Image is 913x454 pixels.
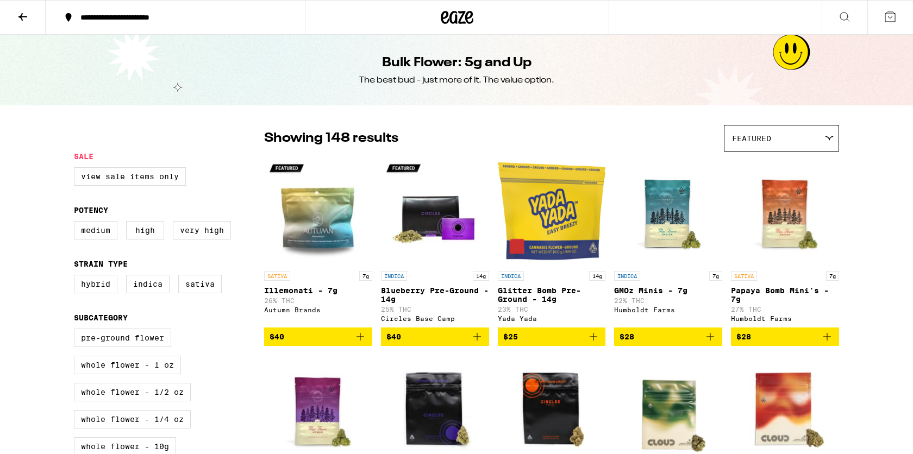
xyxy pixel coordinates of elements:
[126,275,170,293] label: Indica
[74,356,181,374] label: Whole Flower - 1 oz
[731,327,839,346] button: Add to bag
[731,315,839,322] div: Humboldt Farms
[126,221,164,239] label: High
[270,332,284,341] span: $40
[473,271,489,281] p: 14g
[614,306,722,313] div: Humboldt Farms
[74,383,191,401] label: Whole Flower - 1/2 oz
[731,271,757,281] p: SATIVA
[264,286,372,295] p: Illemonati - 7g
[264,157,372,266] img: Autumn Brands - Illemonati - 7g
[614,157,722,266] img: Humboldt Farms - GMOz Minis - 7g
[614,286,722,295] p: GMOz Minis - 7g
[498,271,524,281] p: INDICA
[498,315,606,322] div: Yada Yada
[498,327,606,346] button: Add to bag
[381,157,489,327] a: Open page for Blueberry Pre-Ground - 14g from Circles Base Camp
[498,286,606,304] p: Glitter Bomb Pre-Ground - 14g
[74,206,108,215] legend: Potency
[381,327,489,346] button: Add to bag
[382,54,531,72] h1: Bulk Flower: 5g and Up
[74,275,117,293] label: Hybrid
[178,275,222,293] label: Sativa
[731,157,839,266] img: Humboldt Farms - Papaya Bomb Mini's - 7g
[264,327,372,346] button: Add to bag
[74,260,128,268] legend: Strain Type
[731,286,839,304] p: Papaya Bomb Mini's - 7g
[7,8,78,16] span: Hi. Need any help?
[381,286,489,304] p: Blueberry Pre-Ground - 14g
[614,271,640,281] p: INDICA
[264,271,290,281] p: SATIVA
[620,332,634,341] span: $28
[503,332,518,341] span: $25
[74,313,128,322] legend: Subcategory
[173,221,231,239] label: Very High
[74,410,191,428] label: Whole Flower - 1/4 oz
[498,157,606,327] a: Open page for Glitter Bomb Pre-Ground - 14g from Yada Yada
[731,157,839,327] a: Open page for Papaya Bomb Mini's - 7g from Humboldt Farms
[381,306,489,313] p: 25% THC
[732,134,771,143] span: Featured
[709,271,722,281] p: 7g
[614,327,722,346] button: Add to bag
[386,332,401,341] span: $40
[381,157,489,266] img: Circles Base Camp - Blueberry Pre-Ground - 14g
[74,329,171,347] label: Pre-ground Flower
[826,271,839,281] p: 7g
[381,271,407,281] p: INDICA
[614,157,722,327] a: Open page for GMOz Minis - 7g from Humboldt Farms
[359,271,372,281] p: 7g
[74,167,186,186] label: View Sale Items Only
[74,221,117,239] label: Medium
[614,297,722,304] p: 22% THC
[359,74,554,86] div: The best bud - just more of it. The value option.
[381,315,489,322] div: Circles Base Camp
[498,306,606,313] p: 23% THC
[264,157,372,327] a: Open page for Illemonati - 7g from Autumn Brands
[589,271,605,281] p: 14g
[498,157,606,266] img: Yada Yada - Glitter Bomb Pre-Ground - 14g
[264,129,398,148] p: Showing 148 results
[736,332,751,341] span: $28
[264,297,372,304] p: 26% THC
[264,306,372,313] div: Autumn Brands
[731,306,839,313] p: 27% THC
[74,152,93,161] legend: Sale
